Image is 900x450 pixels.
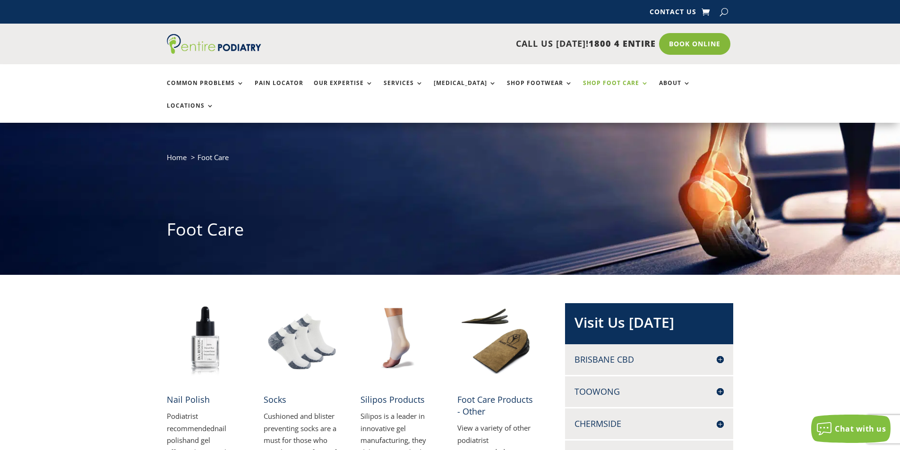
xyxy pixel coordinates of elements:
[659,80,691,100] a: About
[507,80,573,100] a: Shop Footwear
[457,394,533,417] a: Foot Care Products - Other
[574,386,724,398] h4: Toowong
[650,8,696,19] a: Contact Us
[360,303,437,380] img: latex heel protector
[659,33,730,55] a: Book Online
[167,34,261,54] img: logo (1)
[457,303,534,380] img: heel lift
[583,80,649,100] a: Shop Foot Care
[167,218,734,246] h1: Foot Care
[574,313,724,337] h2: Visit Us [DATE]
[167,153,187,162] a: Home
[167,394,210,405] a: Nail Polish
[167,102,214,123] a: Locations
[298,38,656,50] p: CALL US [DATE]!
[811,415,891,443] button: Chat with us
[167,80,244,100] a: Common Problems
[264,303,340,380] img: thorlo running socks
[835,424,886,434] span: Chat with us
[360,394,425,405] a: Silipos Products
[314,80,373,100] a: Our Expertise
[574,354,724,365] h4: Brisbane CBD
[167,151,734,170] nav: breadcrumb
[574,418,724,430] h4: Chermside
[589,38,656,49] span: 1800 4 ENTIRE
[434,80,497,100] a: [MEDICAL_DATA]
[264,394,286,405] a: Socks
[384,80,423,100] a: Services
[197,153,229,162] span: Foot Care
[167,46,261,56] a: Entire Podiatry
[255,80,303,100] a: Pain Locator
